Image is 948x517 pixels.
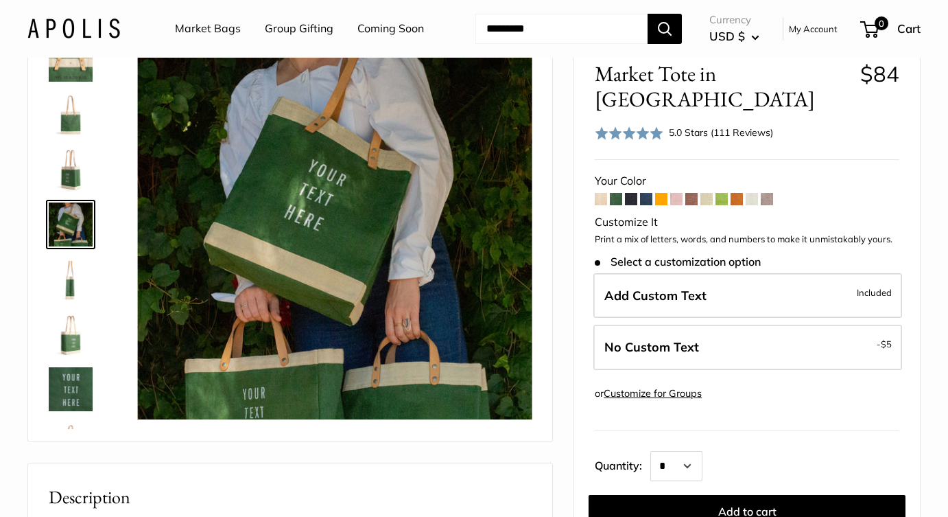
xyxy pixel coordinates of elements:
img: Market Tote in Field Green [49,312,93,356]
button: USD $ [709,25,759,47]
a: Market Tote in Field Green [46,420,95,469]
span: Currency [709,10,759,30]
img: Apolis [27,19,120,38]
span: Market Tote in [GEOGRAPHIC_DATA] [595,61,849,112]
div: Your Color [595,171,899,192]
a: My Account [789,21,838,37]
img: description_Custom printed text with eco-friendly ink. [49,367,93,411]
a: description_Custom printed text with eco-friendly ink. [46,365,95,414]
p: Print a mix of letters, words, and numbers to make it unmistakably yours. [595,233,899,246]
a: Coming Soon [357,19,424,39]
label: Leave Blank [593,325,902,370]
div: 5.0 Stars (111 Reviews) [669,125,773,140]
img: Market Tote in Field Green [49,422,93,466]
img: Market Tote in Field Green [49,257,93,301]
span: USD $ [709,29,745,43]
a: Market Tote in Field Green [46,35,95,84]
div: Customize It [595,212,899,233]
label: Add Custom Text [593,273,902,319]
span: $84 [860,60,899,87]
a: Market Tote in Field Green [46,200,95,249]
img: Market Tote in Field Green [138,25,532,420]
span: $5 [881,338,892,349]
span: Select a customization option [595,255,760,268]
span: Add Custom Text [604,288,707,303]
input: Search... [475,14,648,44]
label: Quantity: [595,447,650,481]
a: 0 Cart [862,18,921,40]
div: 5.0 Stars (111 Reviews) [595,123,773,143]
a: Market Tote in Field Green [46,255,95,304]
a: Group Gifting [265,19,333,39]
a: Market Bags [175,19,241,39]
div: or [595,384,702,403]
a: Market Tote in Field Green [46,145,95,194]
img: Market Tote in Field Green [49,148,93,192]
span: No Custom Text [604,339,699,355]
h2: Description [49,484,532,511]
span: Included [857,284,892,301]
img: Market Tote in Field Green [49,203,93,246]
button: Search [648,14,682,44]
a: description_Seal of authenticity printed on the backside of every bag. [46,90,95,139]
span: - [877,336,892,352]
a: Market Tote in Field Green [46,310,95,359]
img: description_Seal of authenticity printed on the backside of every bag. [49,93,93,137]
img: Market Tote in Field Green [49,38,93,82]
a: Customize for Groups [604,387,702,400]
span: 0 [875,16,888,30]
span: Cart [897,21,921,36]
